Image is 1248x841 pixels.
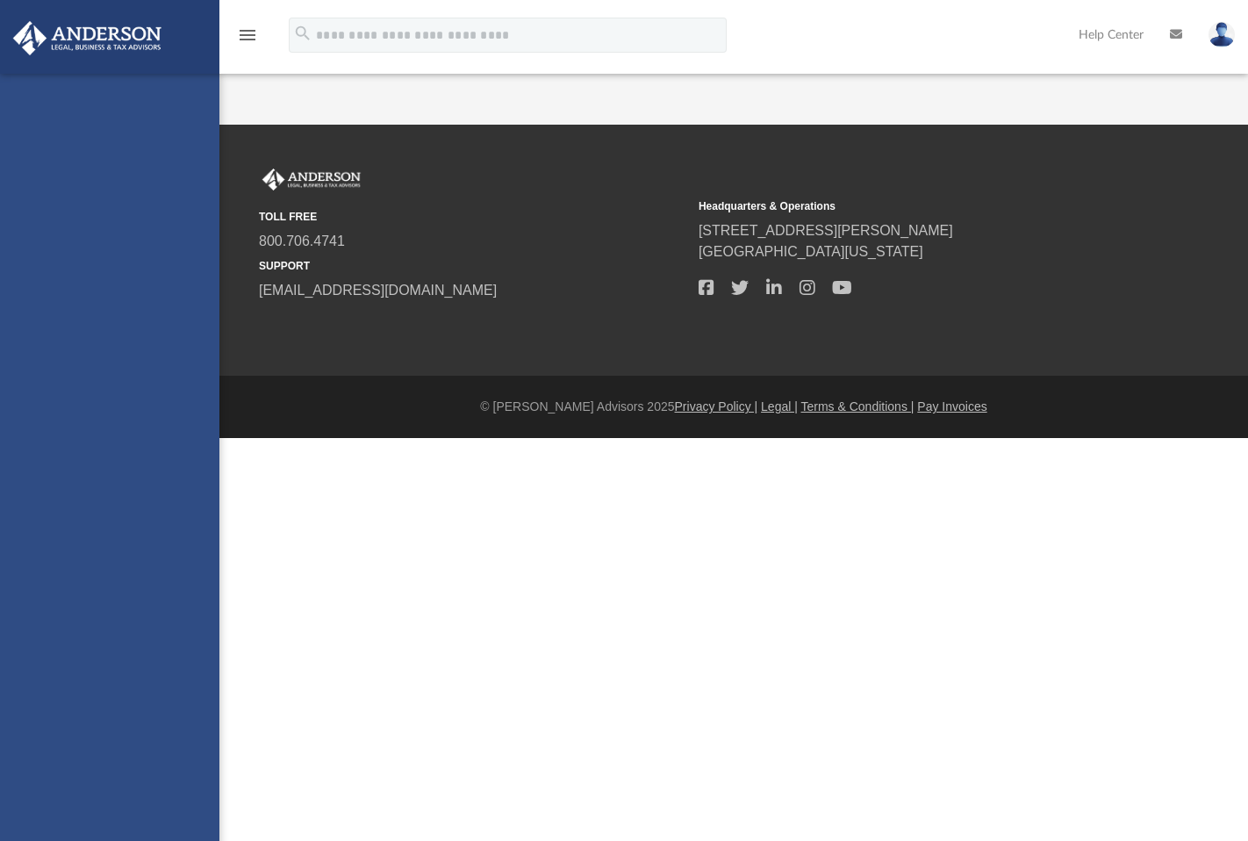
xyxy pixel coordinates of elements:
a: Legal | [761,399,798,413]
img: Anderson Advisors Platinum Portal [8,21,167,55]
div: © [PERSON_NAME] Advisors 2025 [219,398,1248,416]
a: menu [237,33,258,46]
i: menu [237,25,258,46]
a: Privacy Policy | [675,399,758,413]
a: Pay Invoices [917,399,986,413]
i: search [293,24,312,43]
a: [EMAIL_ADDRESS][DOMAIN_NAME] [259,283,497,298]
small: SUPPORT [259,258,686,274]
img: User Pic [1209,22,1235,47]
small: Headquarters & Operations [699,198,1126,214]
a: Terms & Conditions | [801,399,914,413]
img: Anderson Advisors Platinum Portal [259,169,364,191]
small: TOLL FREE [259,209,686,225]
a: 800.706.4741 [259,234,345,248]
a: [STREET_ADDRESS][PERSON_NAME] [699,223,953,238]
a: [GEOGRAPHIC_DATA][US_STATE] [699,244,923,259]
